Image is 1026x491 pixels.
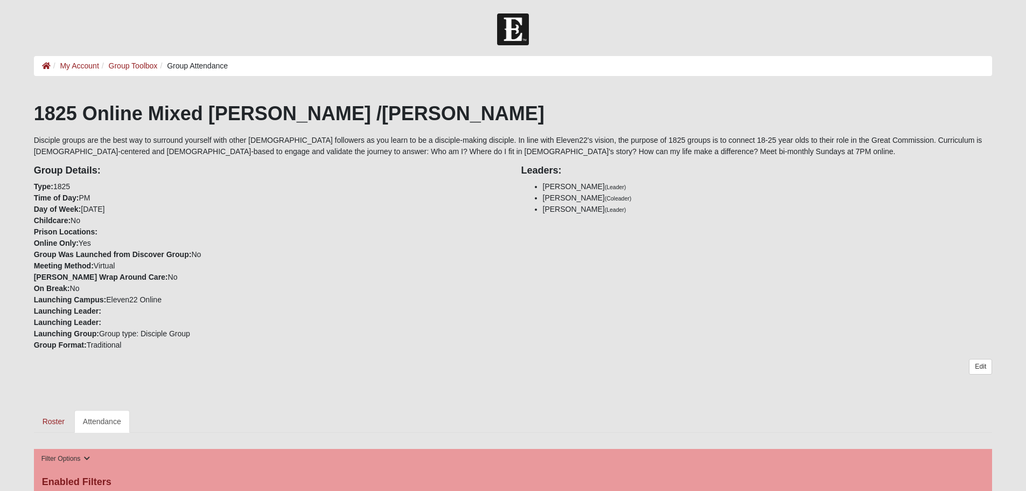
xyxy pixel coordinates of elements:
[34,250,192,259] strong: Group Was Launched from Discover Group:
[34,216,71,225] strong: Childcare:
[34,410,73,433] a: Roster
[34,284,70,293] strong: On Break:
[969,359,992,375] a: Edit
[34,205,81,213] strong: Day of Week:
[34,239,79,247] strong: Online Only:
[26,157,513,351] div: 1825 PM [DATE] No Yes No Virtual No No Eleven22 Online Group type: Disciple Group Traditional
[34,295,107,304] strong: Launching Campus:
[543,192,993,204] li: [PERSON_NAME]
[34,165,505,177] h4: Group Details:
[521,165,993,177] h4: Leaders:
[34,102,993,433] div: Disciple groups are the best way to surround yourself with other [DEMOGRAPHIC_DATA] followers as ...
[34,341,87,349] strong: Group Format:
[34,261,94,270] strong: Meeting Method:
[34,227,97,236] strong: Prison Locations:
[34,102,993,125] h1: 1825 Online Mixed [PERSON_NAME] /[PERSON_NAME]
[34,193,79,202] strong: Time of Day:
[543,204,993,215] li: [PERSON_NAME]
[34,273,168,281] strong: [PERSON_NAME] Wrap Around Care:
[497,13,529,45] img: Church of Eleven22 Logo
[34,318,101,327] strong: Launching Leader:
[543,181,993,192] li: [PERSON_NAME]
[157,60,228,72] li: Group Attendance
[34,329,99,338] strong: Launching Group:
[34,307,101,315] strong: Launching Leader:
[109,61,158,70] a: Group Toolbox
[605,184,626,190] small: (Leader)
[605,195,632,202] small: (Coleader)
[74,410,130,433] a: Attendance
[60,61,99,70] a: My Account
[34,182,53,191] strong: Type:
[605,206,626,213] small: (Leader)
[38,453,94,465] button: Filter Options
